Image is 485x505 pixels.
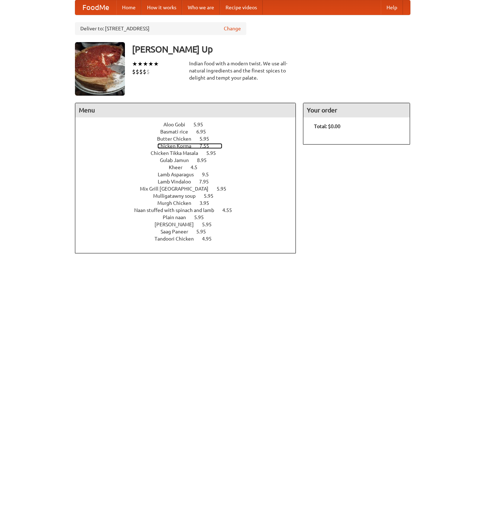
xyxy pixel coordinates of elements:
span: [PERSON_NAME] [155,222,201,227]
span: 5.95 [194,214,211,220]
li: ★ [148,60,153,68]
a: Kheer 4.5 [169,165,211,170]
a: Basmati rice 6.95 [160,129,219,135]
a: Lamb Asparagus 9.5 [158,172,222,177]
span: Gulab Jamun [160,157,196,163]
a: Plain naan 5.95 [163,214,217,220]
span: Chicken Korma [157,143,198,149]
span: Aloo Gobi [163,122,192,127]
a: Butter Chicken 5.95 [157,136,222,142]
li: $ [132,68,136,76]
span: Murgh Chicken [157,200,198,206]
span: 7.55 [199,143,216,149]
span: 4.95 [202,236,219,242]
a: Chicken Korma 7.55 [157,143,222,149]
img: angular.jpg [75,42,125,96]
a: Home [116,0,141,15]
span: Mulligatawny soup [153,193,203,199]
span: 5.95 [202,222,219,227]
span: Saag Paneer [161,229,195,234]
a: Recipe videos [220,0,263,15]
a: FoodMe [75,0,116,15]
span: 4.55 [222,207,239,213]
a: How it works [141,0,182,15]
li: $ [136,68,139,76]
a: Mulligatawny soup 5.95 [153,193,227,199]
span: 5.95 [204,193,221,199]
li: ★ [132,60,137,68]
span: Naan stuffed with spinach and lamb [134,207,221,213]
span: Plain naan [163,214,193,220]
b: Total: $0.00 [314,123,340,129]
a: Saag Paneer 5.95 [161,229,219,234]
a: Chicken Tikka Masala 5.95 [151,150,229,156]
a: Who we are [182,0,220,15]
a: Mix Grill [GEOGRAPHIC_DATA] 5.95 [140,186,239,192]
a: Aloo Gobi 5.95 [163,122,216,127]
span: 7.95 [199,179,216,185]
span: Tandoori Chicken [155,236,201,242]
a: Lamb Vindaloo 7.95 [158,179,222,185]
span: Lamb Asparagus [158,172,201,177]
li: $ [146,68,150,76]
span: 5.95 [196,229,213,234]
span: 8.95 [197,157,214,163]
a: Murgh Chicken 3.95 [157,200,222,206]
span: 5.95 [217,186,233,192]
span: 4.5 [191,165,204,170]
li: $ [143,68,146,76]
a: Change [224,25,241,32]
span: Kheer [169,165,190,170]
h4: Your order [303,103,410,117]
li: ★ [153,60,159,68]
a: Naan stuffed with spinach and lamb 4.55 [134,207,245,213]
li: ★ [143,60,148,68]
span: 5.95 [206,150,223,156]
span: 3.95 [199,200,216,206]
li: $ [139,68,143,76]
div: Indian food with a modern twist. We use all-natural ingredients and the finest spices to delight ... [189,60,296,81]
a: Gulab Jamun 8.95 [160,157,220,163]
span: Butter Chicken [157,136,198,142]
h4: Menu [75,103,296,117]
div: Deliver to: [STREET_ADDRESS] [75,22,246,35]
span: 5.95 [199,136,216,142]
li: ★ [137,60,143,68]
span: 9.5 [202,172,216,177]
a: Help [381,0,403,15]
span: Lamb Vindaloo [158,179,198,185]
a: Tandoori Chicken 4.95 [155,236,225,242]
h3: [PERSON_NAME] Up [132,42,410,56]
span: Chicken Tikka Masala [151,150,205,156]
span: 5.95 [193,122,210,127]
span: Mix Grill [GEOGRAPHIC_DATA] [140,186,216,192]
a: [PERSON_NAME] 5.95 [155,222,225,227]
span: 6.95 [196,129,213,135]
span: Basmati rice [160,129,195,135]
